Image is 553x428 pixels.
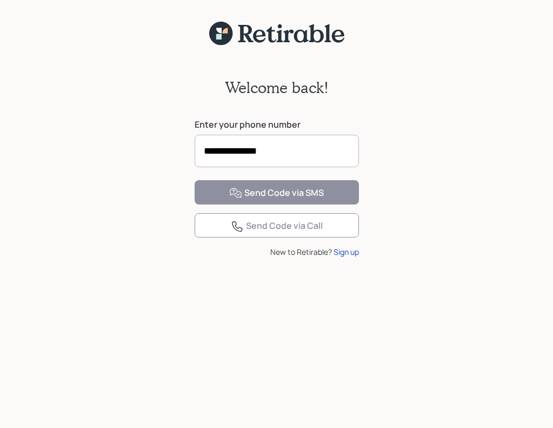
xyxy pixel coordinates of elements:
[231,220,323,233] div: Send Code via Call
[334,246,359,258] div: Sign up
[229,187,324,200] div: Send Code via SMS
[225,78,329,97] h2: Welcome back!
[195,180,359,205] button: Send Code via SMS
[195,118,359,130] label: Enter your phone number
[195,246,359,258] div: New to Retirable?
[195,213,359,238] button: Send Code via Call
